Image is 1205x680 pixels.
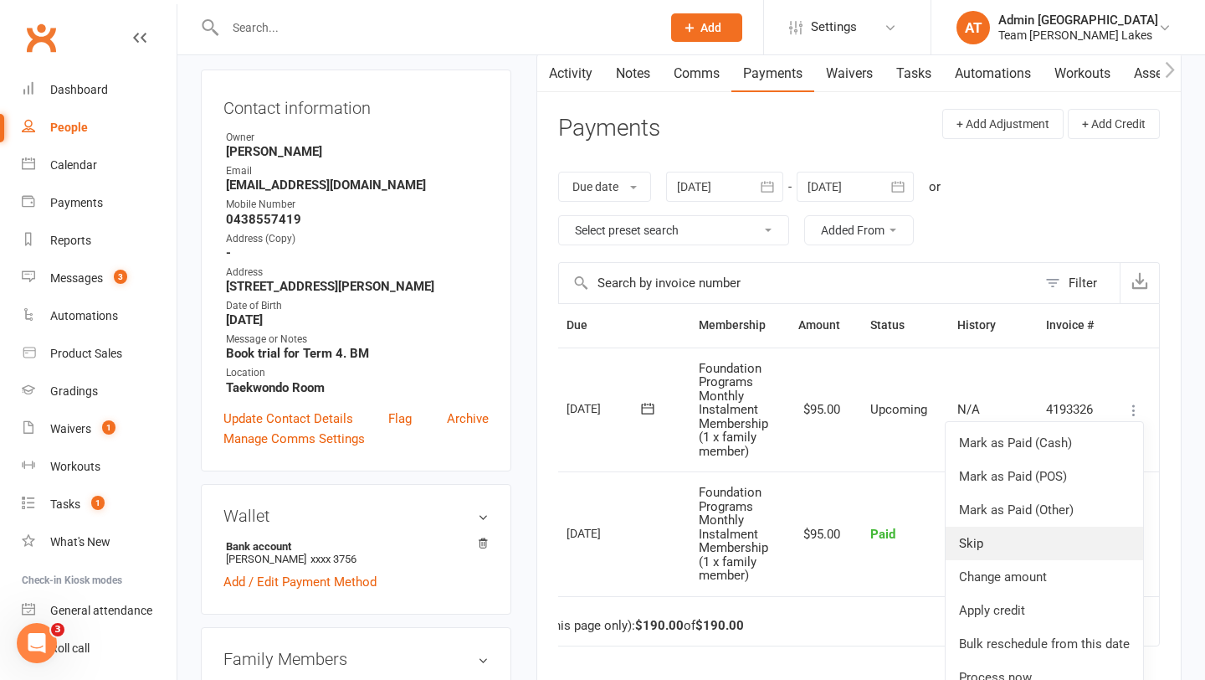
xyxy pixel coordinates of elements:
[956,11,990,44] div: AT
[226,231,489,247] div: Address (Copy)
[226,130,489,146] div: Owner
[22,523,177,561] a: What's New
[22,448,177,486] a: Workouts
[22,630,177,667] a: Roll call
[998,28,1158,43] div: Team [PERSON_NAME] Lakes
[50,535,110,549] div: What's New
[226,212,489,227] strong: 0438557419
[50,460,100,473] div: Workouts
[1031,348,1109,472] td: 4193326
[22,297,177,335] a: Automations
[885,54,943,93] a: Tasks
[50,121,88,134] div: People
[226,178,489,193] strong: [EMAIL_ADDRESS][DOMAIN_NAME]
[388,409,412,429] a: Flag
[226,346,489,361] strong: Book trial for Term 4. BM
[662,54,731,93] a: Comms
[946,527,1143,560] a: Skip
[1037,263,1120,303] button: Filter
[946,560,1143,594] a: Change amount
[1068,109,1160,139] button: + Add Credit
[22,184,177,222] a: Payments
[699,485,768,583] span: Foundation Programs Monthly Instalment Membership (1 x family member)
[223,409,353,429] a: Update Contact Details
[22,410,177,448] a: Waivers 1
[558,116,660,142] h3: Payments
[22,222,177,260] a: Reports
[22,147,177,184] a: Calendar
[226,163,489,179] div: Email
[671,13,742,42] button: Add
[226,265,489,281] div: Address
[514,619,744,633] div: Total (this page only): of
[51,623,64,636] span: 3
[870,527,895,542] span: Paid
[114,270,127,284] span: 3
[226,332,489,348] div: Message or Notes
[783,348,855,472] td: $95.00
[102,420,115,435] span: 1
[50,196,103,209] div: Payments
[223,507,489,525] h3: Wallet
[226,380,489,395] strong: Taekwondo Room
[1043,54,1122,93] a: Workouts
[226,144,489,159] strong: [PERSON_NAME]
[946,426,1143,460] a: Mark as Paid (Cash)
[22,373,177,410] a: Gradings
[946,460,1143,493] a: Mark as Paid (POS)
[870,402,927,417] span: Upcoming
[226,298,489,314] div: Date of Birth
[942,109,1064,139] button: + Add Adjustment
[699,361,768,459] span: Foundation Programs Monthly Instalment Membership (1 x family member)
[814,54,885,93] a: Waivers
[783,304,855,347] th: Amount
[1069,273,1097,293] div: Filter
[22,592,177,630] a: General attendance kiosk mode
[226,540,480,553] strong: Bank account
[50,641,90,655] div: Roll call
[223,650,489,668] h3: Family Members
[946,493,1143,527] a: Mark as Paid (Other)
[50,271,103,285] div: Messages
[447,409,489,429] a: Archive
[22,71,177,109] a: Dashboard
[220,16,649,39] input: Search...
[50,604,152,617] div: General attendance
[17,623,57,663] iframe: Intercom live chat
[50,234,91,247] div: Reports
[998,13,1158,28] div: Admin [GEOGRAPHIC_DATA]
[20,17,62,59] a: Clubworx
[50,83,108,96] div: Dashboard
[226,279,489,294] strong: [STREET_ADDRESS][PERSON_NAME]
[50,422,91,435] div: Waivers
[223,572,377,592] a: Add / Edit Payment Method
[226,365,489,381] div: Location
[22,335,177,373] a: Product Sales
[226,312,489,327] strong: [DATE]
[804,215,914,245] button: Added From
[946,594,1143,627] a: Apply credit
[567,395,644,421] div: [DATE]
[695,618,744,633] strong: $190.00
[551,304,684,347] th: Due
[50,347,122,360] div: Product Sales
[537,54,604,93] a: Activity
[22,486,177,523] a: Tasks 1
[855,304,942,347] th: Status
[731,54,814,93] a: Payments
[946,627,1143,661] a: Bulk reschedule from this date
[684,304,783,347] th: Membership
[50,309,118,322] div: Automations
[635,618,684,633] strong: $190.00
[50,158,97,172] div: Calendar
[943,54,1043,93] a: Automations
[310,553,356,565] span: xxxx 3756
[811,8,857,46] span: Settings
[226,197,489,213] div: Mobile Number
[783,471,855,596] td: $95.00
[223,538,489,568] li: [PERSON_NAME]
[929,177,941,197] div: or
[1031,304,1109,347] th: Invoice #
[567,520,644,546] div: [DATE]
[22,109,177,147] a: People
